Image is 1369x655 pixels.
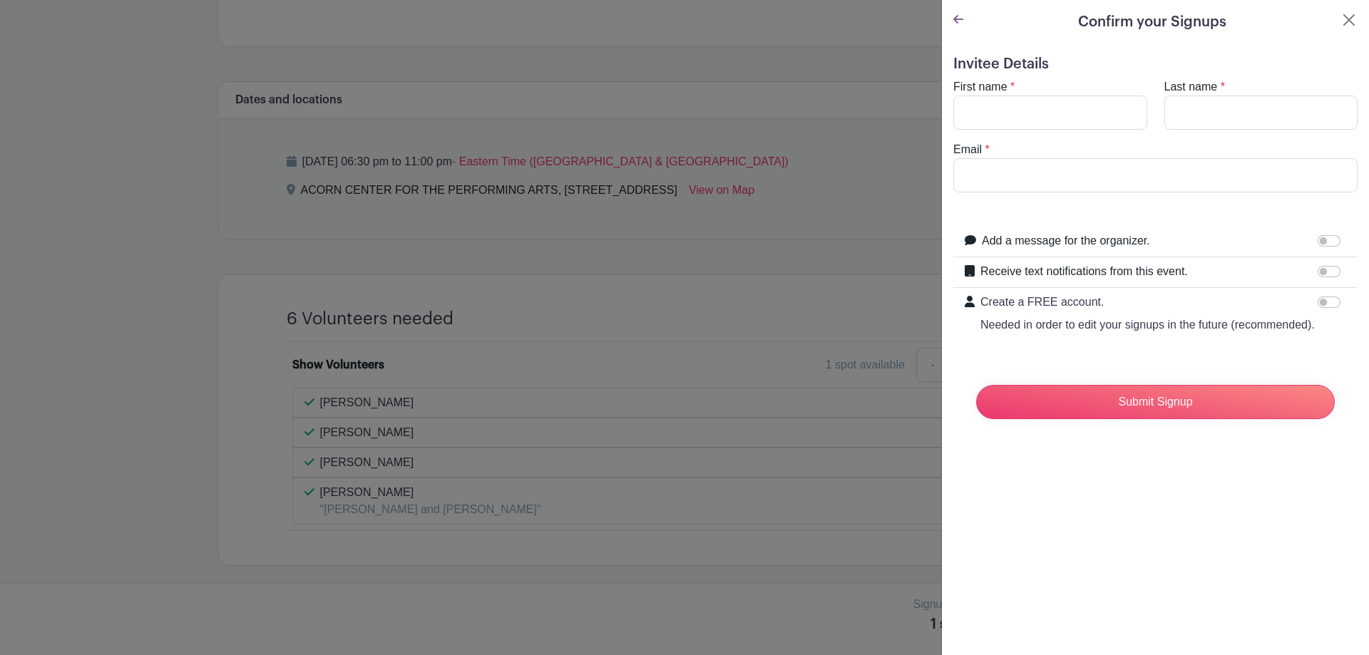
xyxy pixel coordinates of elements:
label: Email [953,141,982,158]
label: Add a message for the organizer. [982,232,1150,249]
button: Close [1340,11,1358,29]
label: Receive text notifications from this event. [980,263,1188,280]
label: Last name [1164,78,1218,96]
input: Submit Signup [976,385,1335,419]
p: Needed in order to edit your signups in the future (recommended). [980,316,1315,334]
label: First name [953,78,1007,96]
h5: Confirm your Signups [1078,11,1226,33]
h5: Invitee Details [953,56,1358,73]
p: Create a FREE account. [980,294,1315,311]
